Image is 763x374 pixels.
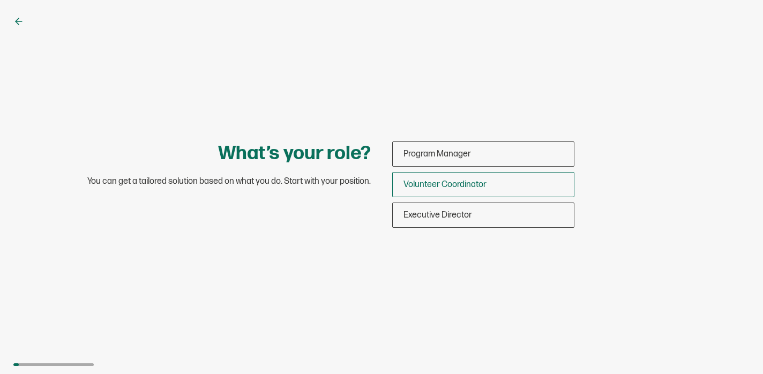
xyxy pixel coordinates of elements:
[709,323,763,374] iframe: Chat Widget
[87,176,371,187] span: You can get a tailored solution based on what you do. Start with your position.
[403,149,471,159] span: Program Manager
[403,179,487,190] span: Volunteer Coordinator
[403,210,472,220] span: Executive Director
[218,141,371,166] h1: What’s your role?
